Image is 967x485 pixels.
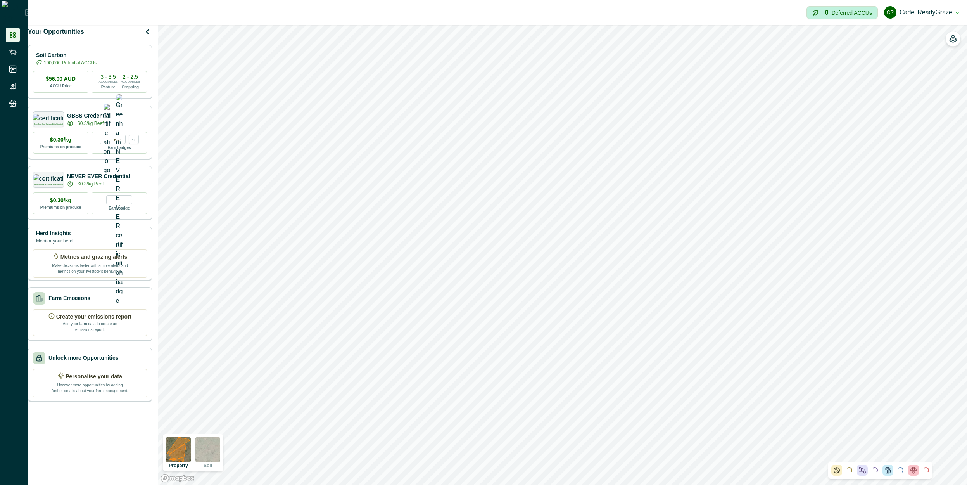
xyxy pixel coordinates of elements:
[114,137,122,142] p: Tier 1
[109,204,130,211] p: Earn badge
[104,104,111,175] img: certification logo
[44,59,97,66] p: 100,000 Potential ACCUs
[51,261,129,274] p: Make decisions faster with simple alerts and metrics on your livestock’s behaviour.
[51,381,129,394] p: Uncover more opportunities by adding further details about your farm management.
[40,204,81,210] p: Premiums on produce
[67,112,111,120] p: GBSS Credential
[204,463,212,468] p: Soil
[67,172,130,180] p: NEVER EVER Credential
[34,123,63,125] p: Greenham Beef Sustainability Standard
[161,474,195,483] a: Mapbox logo
[123,74,138,80] p: 2 - 2.5
[36,51,97,59] p: Soil Carbon
[169,463,188,468] p: Property
[2,1,25,24] img: Logo
[48,294,90,302] p: Farm Emissions
[33,114,64,121] img: certification logo
[50,136,71,144] p: $0.30/kg
[61,321,119,333] p: Add your farm data to create an emissions report.
[28,27,84,36] p: Your Opportunities
[101,84,116,90] p: Pasture
[56,313,132,321] p: Create your emissions report
[195,437,220,462] img: soil preview
[60,253,128,261] p: Metrics and grazing alerts
[50,196,71,204] p: $0.30/kg
[884,3,959,22] button: Cadel ReadyGrazeCadel ReadyGraze
[40,144,81,150] p: Premiums on produce
[46,75,76,83] p: $56.00 AUD
[122,84,139,90] p: Cropping
[36,237,73,244] p: Monitor your herd
[99,80,118,84] p: ACCUs/ha/pa
[825,10,829,16] p: 0
[116,94,123,305] img: Greenham NEVER EVER certification badge
[132,137,135,142] p: 1+
[36,229,73,237] p: Herd Insights
[832,10,872,16] p: Deferred ACCUs
[166,437,191,462] img: property preview
[48,354,118,362] p: Unlock more Opportunities
[34,184,63,185] p: Greenham NEVER EVER Beef Program
[33,174,64,182] img: certification logo
[50,83,71,89] p: ACCU Price
[66,372,122,381] p: Personalise your data
[75,120,104,127] p: +$0.3/kg Beef
[100,74,116,80] p: 3 - 3.5
[121,80,140,84] p: ACCUs/ha/pa
[129,135,139,144] div: more credentials avaialble
[107,144,131,151] p: Earn badges
[75,180,104,187] p: +$0.3/kg Beef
